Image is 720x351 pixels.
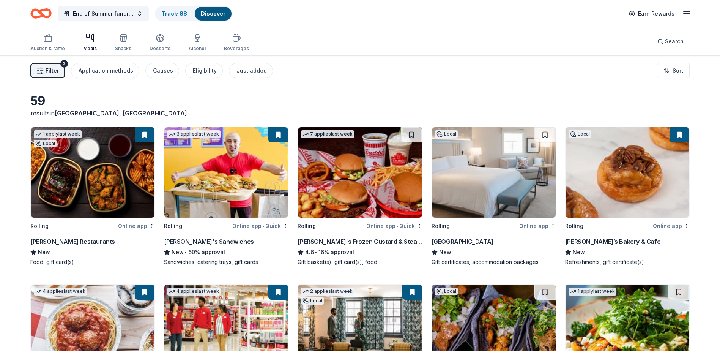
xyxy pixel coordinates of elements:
div: [GEOGRAPHIC_DATA] [432,237,493,246]
img: Image for Waldorf Astoria Monarch Beach Resort & Club [432,127,556,218]
button: Application methods [71,63,139,78]
div: Desserts [150,46,170,52]
span: New [38,248,50,257]
div: 1 apply last week [569,288,616,296]
div: Online app [118,221,155,231]
div: 4 applies last week [167,288,221,296]
div: [PERSON_NAME] Restaurants [30,237,115,246]
span: in [50,109,187,117]
a: Image for Waldorf Astoria Monarch Beach Resort & ClubLocalRollingOnline app[GEOGRAPHIC_DATA]NewGi... [432,127,556,266]
span: [GEOGRAPHIC_DATA], [GEOGRAPHIC_DATA] [55,109,187,117]
div: Rolling [164,221,182,231]
div: Rolling [298,221,316,231]
div: Rolling [30,221,49,231]
img: Image for Ike's Sandwiches [164,127,288,218]
div: Local [569,130,591,138]
div: results [30,109,288,118]
a: Home [30,5,52,22]
div: Beverages [224,46,249,52]
div: Sandwiches, catering trays, gift cards [164,258,288,266]
div: Local [435,288,458,295]
button: Just added [229,63,273,78]
span: New [573,248,585,257]
div: Just added [236,66,267,75]
div: Auction & raffle [30,46,65,52]
div: Meals [83,46,97,52]
div: Gift basket(s), gift card(s), food [298,258,422,266]
div: Application methods [79,66,133,75]
a: Image for Ike's Sandwiches3 applieslast weekRollingOnline app•Quick[PERSON_NAME]'s SandwichesNew•... [164,127,288,266]
div: 60% approval [164,248,288,257]
button: Beverages [224,30,249,55]
button: Track· 88Discover [155,6,232,21]
button: Meals [83,30,97,55]
span: • [263,223,264,229]
img: Image for Ettore’s Bakery & Cafe [566,127,689,218]
span: New [172,248,184,257]
div: 1 apply last week [34,130,82,138]
button: Filter2 [30,63,65,78]
div: Rolling [565,221,583,231]
div: 7 applies last week [301,130,354,138]
div: Online app [653,221,690,231]
div: 2 applies last week [301,288,354,296]
span: Filter [46,66,59,75]
a: Image for Freddy's Frozen Custard & Steakburgers7 applieslast weekRollingOnline app•Quick[PERSON_... [298,127,422,266]
span: Sort [673,66,683,75]
div: [PERSON_NAME]’s Bakery & Cafe [565,237,660,246]
button: Search [651,34,690,49]
div: Online app Quick [366,221,422,231]
span: New [439,248,451,257]
div: 4 applies last week [34,288,87,296]
div: [PERSON_NAME]'s Sandwiches [164,237,254,246]
a: Track· 88 [162,10,187,17]
div: Online app Quick [232,221,288,231]
div: Gift certificates, accommodation packages [432,258,556,266]
div: Eligibility [193,66,217,75]
a: Earn Rewards [624,7,679,21]
a: Discover [201,10,225,17]
div: Local [435,130,458,138]
span: • [185,249,187,255]
div: 3 applies last week [167,130,221,138]
span: • [397,223,398,229]
div: Alcohol [189,46,206,52]
div: Refreshments, gift certificate(s) [565,258,690,266]
div: Rolling [432,221,450,231]
button: End of Summer fundraiser [58,6,149,21]
div: [PERSON_NAME]'s Frozen Custard & Steakburgers [298,237,422,246]
a: Image for Ettore’s Bakery & CafeLocalRollingOnline app[PERSON_NAME]’s Bakery & CafeNewRefreshment... [565,127,690,266]
button: Alcohol [189,30,206,55]
button: Causes [145,63,179,78]
div: Food, gift card(s) [30,258,155,266]
span: Search [665,37,684,46]
span: • [315,249,317,255]
button: Sort [657,63,690,78]
a: Image for Bennett's Restaurants1 applylast weekLocalRollingOnline app[PERSON_NAME] RestaurantsNew... [30,127,155,266]
button: Desserts [150,30,170,55]
div: 16% approval [298,248,422,257]
span: 4.6 [305,248,314,257]
div: 2 [60,60,68,68]
div: Local [34,140,57,147]
div: Causes [153,66,173,75]
button: Snacks [115,30,131,55]
button: Auction & raffle [30,30,65,55]
img: Image for Bennett's Restaurants [31,127,154,218]
span: End of Summer fundraiser [73,9,134,18]
img: Image for Freddy's Frozen Custard & Steakburgers [298,127,422,218]
div: 59 [30,93,288,109]
button: Eligibility [185,63,223,78]
div: Snacks [115,46,131,52]
div: Online app [519,221,556,231]
div: Local [301,297,324,305]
